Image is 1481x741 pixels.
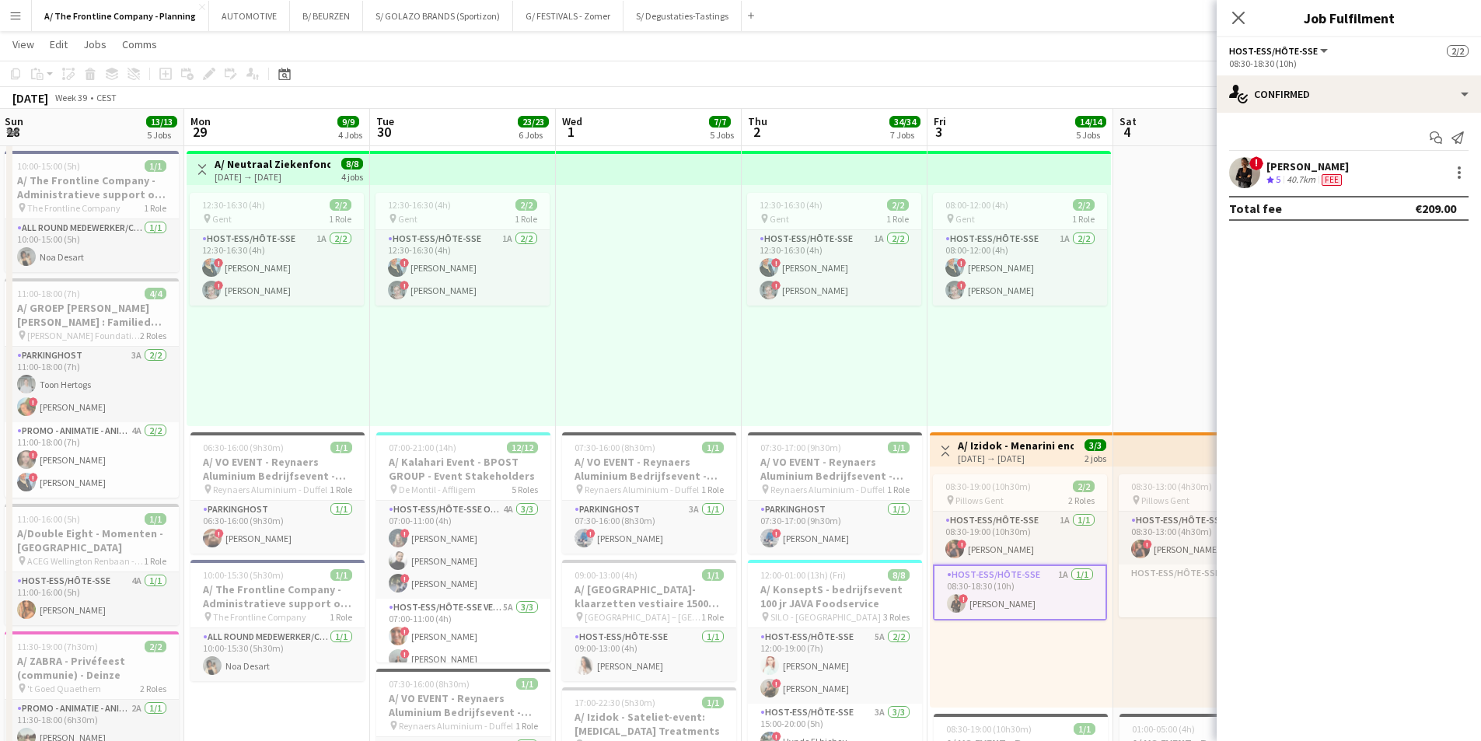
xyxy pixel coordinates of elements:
span: 12:30-16:30 (4h) [202,199,265,211]
span: ! [957,540,966,549]
span: 08:30-13:00 (4h30m) [1131,481,1212,492]
h3: A/ VO EVENT - Reynaers Aluminium Bedrijfsevent - PARKING LEVERANCIERS - 29/09 tem 06/10 [190,455,365,483]
app-card-role: Parkinghost3A2/211:00-18:00 (7h)Toon Hertogs![PERSON_NAME] [5,347,179,422]
button: A/ The Frontline Company - Planning [32,1,209,31]
span: 1 Role [515,720,538,732]
span: 3/3 [1085,439,1106,451]
span: ! [215,529,224,538]
span: 2/2 [887,199,909,211]
span: 12:00-01:00 (13h) (Fri) [760,569,846,581]
div: 5 Jobs [710,129,734,141]
div: [DATE] → [DATE] [958,453,1074,464]
span: 2 [746,123,767,141]
span: Reynaers Aluminium - Duffel [585,484,699,495]
app-job-card: 12:30-16:30 (4h)2/2 Gent1 RoleHost-ess/Hôte-sse1A2/212:30-16:30 (4h)![PERSON_NAME]![PERSON_NAME] [190,193,364,306]
app-card-role: Host-ess/Hôte-sse1A2/208:00-12:00 (4h)![PERSON_NAME]![PERSON_NAME] [933,230,1107,306]
span: ! [214,281,223,290]
div: 6 Jobs [519,129,548,141]
app-job-card: 12:30-16:30 (4h)2/2 Gent1 RoleHost-ess/Hôte-sse1A2/212:30-16:30 (4h)![PERSON_NAME]![PERSON_NAME] [747,193,921,306]
span: 't Goed Quaethem [27,683,101,694]
h3: A/ VO EVENT - Reynaers Aluminium Bedrijfsevent - PARKING LEVERANCIERS - 29/09 tem 06/10 [562,455,736,483]
button: AUTOMOTIVE [209,1,290,31]
h3: Job Fulfilment [1217,8,1481,28]
span: 1 Role [330,484,352,495]
app-job-card: 07:00-21:00 (14h)12/12A/ Kalahari Event - BPOST GROUP - Event Stakeholders De Montil - Affligem5 ... [376,432,550,662]
span: 1/1 [1074,723,1095,735]
span: 12:30-16:30 (4h) [760,199,823,211]
span: ! [400,574,410,583]
button: S/ Degustaties-Tastings [623,1,742,31]
span: ! [957,281,966,290]
span: Tue [376,114,394,128]
app-card-role: Parkinghost3A1/107:30-16:00 (8h30m)![PERSON_NAME] [562,501,736,554]
span: ! [772,529,781,538]
span: ! [957,258,966,267]
app-card-role: Promo - Animatie - Animation4A2/211:00-18:00 (7h)![PERSON_NAME]![PERSON_NAME] [5,422,179,498]
div: 07:30-17:00 (9h30m)1/1A/ VO EVENT - Reynaers Aluminium Bedrijfsevent - PARKING LEVERANCIERS - 29/... [748,432,922,554]
span: 11:00-16:00 (5h) [17,513,80,525]
h3: A/ KonseptS - bedrijfsevent 100 jr JAVA Foodservice [748,582,922,610]
span: 1 Role [329,213,351,225]
span: 07:30-17:00 (9h30m) [760,442,841,453]
span: 28 [2,123,23,141]
span: 12:30-16:30 (4h) [388,199,451,211]
span: 2/2 [1447,45,1469,57]
div: €209.00 [1415,201,1456,216]
span: ACEG Wellington Renbaan - [GEOGRAPHIC_DATA] [27,555,144,567]
span: 1 [560,123,582,141]
span: 1 Role [330,611,352,623]
span: Sun [5,114,23,128]
span: The Frontline Company [213,611,306,623]
span: ! [400,281,409,290]
app-card-role: Host-ess/Hôte-sse1A2/212:30-16:30 (4h)![PERSON_NAME]![PERSON_NAME] [747,230,921,306]
span: 9/9 [337,116,359,128]
app-job-card: 10:00-15:00 (5h)1/1A/ The Frontline Company - Administratieve support op TFC Kantoor The Frontlin... [5,151,179,272]
app-card-role: Host-ess/Hôte-sse1A2/212:30-16:30 (4h)![PERSON_NAME]![PERSON_NAME] [190,230,364,306]
app-card-role: Parkinghost1/106:30-16:00 (9h30m)![PERSON_NAME] [190,501,365,554]
div: [PERSON_NAME] [1266,159,1349,173]
div: Total fee [1229,201,1282,216]
span: 12/12 [507,442,538,453]
div: 4 Jobs [338,129,362,141]
span: ! [1143,540,1152,549]
span: 3 Roles [883,611,910,623]
span: The Frontline Company [27,202,121,214]
app-job-card: 11:00-18:00 (7h)4/4A/ GROEP [PERSON_NAME] [PERSON_NAME] : Familiedag - [PERSON_NAME] Foundation S... [5,278,179,498]
span: 1 Role [144,202,166,214]
span: 07:00-21:00 (14h) [389,442,456,453]
span: 4 [1117,123,1137,141]
app-card-role: Host-ess/Hôte-sse1A1/108:30-19:00 (10h30m)![PERSON_NAME] [933,512,1107,564]
app-job-card: 12:30-16:30 (4h)2/2 Gent1 RoleHost-ess/Hôte-sse1A2/212:30-16:30 (4h)![PERSON_NAME]![PERSON_NAME] [375,193,550,306]
app-job-card: 09:00-13:00 (4h)1/1A/ [GEOGRAPHIC_DATA]- klaarzetten vestiaire 1500 pax - Préparation du vestiair... [562,560,736,681]
h3: A/ GROEP [PERSON_NAME] [PERSON_NAME] : Familiedag - [PERSON_NAME] Foundation Stekene [5,301,179,329]
span: 1 Role [701,611,724,623]
span: 8/8 [888,569,910,581]
a: Jobs [77,34,113,54]
span: Gent [955,213,975,225]
app-job-card: 07:30-16:00 (8h30m)1/1A/ VO EVENT - Reynaers Aluminium Bedrijfsevent - PARKING LEVERANCIERS - 29/... [562,432,736,554]
span: 2 Roles [1068,495,1095,506]
span: 08:30-19:00 (10h30m) [946,723,1032,735]
app-job-card: 08:30-13:00 (4h30m)1/1 Pillows Gent1 RoleHost-ess/Hôte-sse1A1/108:30-13:00 (4h30m)![PERSON_NAME]H... [1119,474,1293,617]
span: 5 Roles [512,484,538,495]
span: Jobs [83,37,107,51]
span: Fee [1322,174,1342,186]
span: 34/34 [889,116,920,128]
app-job-card: 10:00-15:30 (5h30m)1/1A/ The Frontline Company - Administratieve support op TFC Kantoor The Front... [190,560,365,681]
span: ! [586,529,596,538]
div: 11:00-16:00 (5h)1/1A/Double Eight - Momenten - [GEOGRAPHIC_DATA] ACEG Wellington Renbaan - [GEOGR... [5,504,179,625]
app-card-role: All Round medewerker/collaborateur1/110:00-15:00 (5h)Noa Desart [5,219,179,272]
div: 40.7km [1284,173,1319,187]
span: Mon [190,114,211,128]
span: ! [771,258,781,267]
div: [DATE] [12,90,48,106]
span: ! [29,450,38,460]
span: 1 Role [886,213,909,225]
span: 06:30-16:00 (9h30m) [203,442,284,453]
h3: A/ Izidok - Menarini endocrinologie - 03+04/10/2025 [958,439,1074,453]
span: 17:00-22:30 (5h30m) [575,697,655,708]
